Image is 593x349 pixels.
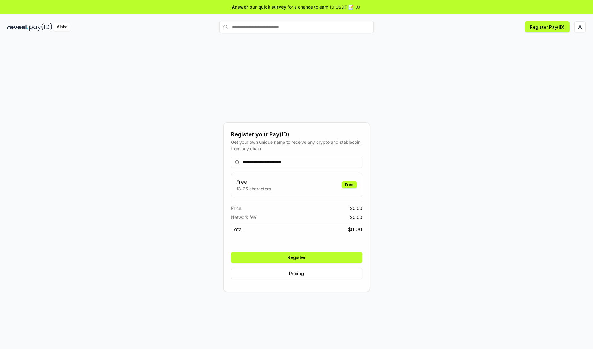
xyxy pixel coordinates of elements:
[231,252,362,263] button: Register
[288,4,354,10] span: for a chance to earn 10 USDT 📝
[231,226,243,233] span: Total
[231,214,256,220] span: Network fee
[231,205,241,211] span: Price
[236,178,271,185] h3: Free
[231,130,362,139] div: Register your Pay(ID)
[348,226,362,233] span: $ 0.00
[231,268,362,279] button: Pricing
[525,21,570,32] button: Register Pay(ID)
[236,185,271,192] p: 13-25 characters
[342,181,357,188] div: Free
[231,139,362,152] div: Get your own unique name to receive any crypto and stablecoin, from any chain
[350,214,362,220] span: $ 0.00
[350,205,362,211] span: $ 0.00
[29,23,52,31] img: pay_id
[7,23,28,31] img: reveel_dark
[232,4,286,10] span: Answer our quick survey
[53,23,71,31] div: Alpha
